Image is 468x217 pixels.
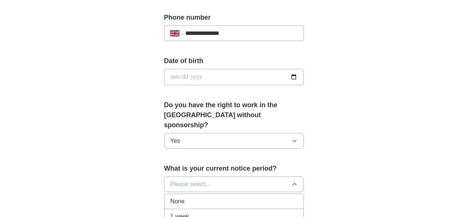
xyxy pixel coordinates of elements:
[164,13,304,23] label: Phone number
[164,56,304,66] label: Date of birth
[164,164,304,174] label: What is your current notice period?
[164,100,304,130] label: Do you have the right to work in the [GEOGRAPHIC_DATA] without sponsorship?
[170,137,180,145] span: Yes
[164,133,304,149] button: Yes
[170,180,211,189] span: Please select...
[170,197,185,206] span: None
[164,177,304,192] button: Please select...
